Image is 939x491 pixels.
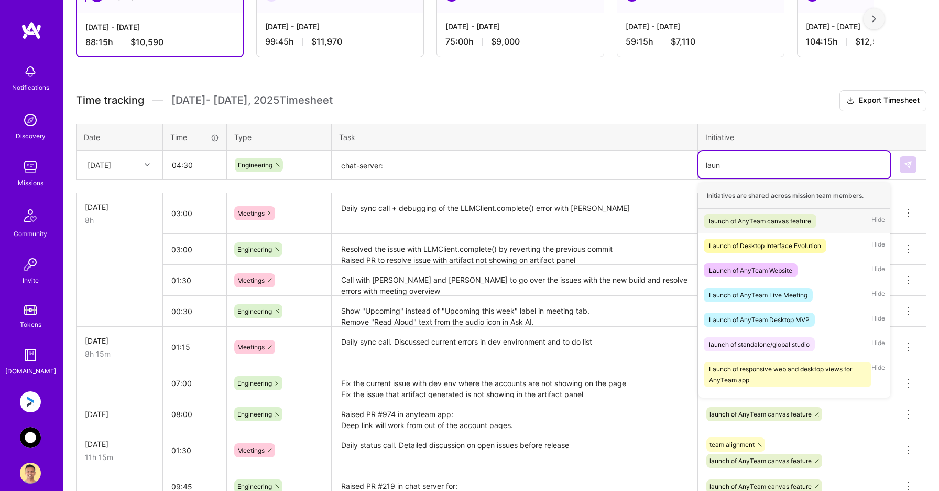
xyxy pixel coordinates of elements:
[20,391,41,412] img: Anguleris: BIMsmart AI MVP
[85,348,154,359] div: 8h 15m
[237,276,265,284] span: Meetings
[445,21,595,32] div: [DATE] - [DATE]
[85,201,154,212] div: [DATE]
[20,156,41,177] img: teamwork
[20,254,41,275] img: Invite
[21,21,42,40] img: logo
[163,151,226,179] input: HH:MM
[163,369,226,397] input: HH:MM
[85,439,154,450] div: [DATE]
[333,400,696,429] textarea: Raised PR #974 in anyteam app: Deep link will work from out of the account pages. Added commits t...
[18,177,43,188] div: Missions
[237,307,272,315] span: Engineering
[709,240,821,251] div: Launch of Desktop Interface Evolution
[14,228,47,239] div: Community
[265,21,415,32] div: [DATE] - [DATE]
[871,288,885,302] span: Hide
[85,37,234,48] div: 88:15 h
[855,36,887,47] span: $12,510
[237,343,265,351] span: Meetings
[698,183,890,209] div: Initiatives are shared across mission team members.
[709,290,807,301] div: Launch of AnyTeam Live Meeting
[88,159,111,170] div: [DATE]
[333,328,696,367] textarea: Daily sync call. Discussed current errors in dev environment and to do list
[237,209,265,217] span: Meetings
[85,335,154,346] div: [DATE]
[163,199,226,227] input: HH:MM
[24,305,37,315] img: tokens
[265,36,415,47] div: 99:45 h
[709,441,755,449] span: team alignment
[626,36,776,47] div: 59:15 h
[333,297,696,326] textarea: Show "Upcoming" instead of "Upcoming this week" label in meeting tab. Remove "Read Aloud" text fr...
[871,337,885,351] span: Hide
[17,391,43,412] a: Anguleris: BIMsmart AI MVP
[171,94,333,107] span: [DATE] - [DATE] , 2025 Timesheet
[839,90,926,111] button: Export Timesheet
[333,235,696,264] textarea: Resolved the issue with LLMClient.complete() by reverting the previous commit Raised PR to resolv...
[871,362,885,387] span: Hide
[709,364,866,386] div: Launch of responsive web and desktop views for AnyTeam app
[163,236,226,263] input: HH:MM
[237,379,272,387] span: Engineering
[5,366,56,377] div: [DOMAIN_NAME]
[227,124,332,150] th: Type
[145,162,150,167] i: icon Chevron
[20,463,41,484] img: User Avatar
[237,410,272,418] span: Engineering
[85,409,154,420] div: [DATE]
[20,345,41,366] img: guide book
[311,36,342,47] span: $11,970
[333,369,696,398] textarea: Fix the current issue with dev env where the accounts are not showing on the page Fix the issue t...
[20,61,41,82] img: bell
[12,82,49,93] div: Notifications
[77,124,163,150] th: Date
[238,161,272,169] span: Engineering
[163,333,226,361] input: HH:MM
[333,266,696,295] textarea: Call with [PERSON_NAME] and [PERSON_NAME] to go over the issues with the new build and resolve er...
[871,263,885,277] span: Hide
[871,239,885,253] span: Hide
[846,95,855,106] i: icon Download
[85,452,154,463] div: 11h 15m
[23,275,39,286] div: Invite
[163,297,226,325] input: HH:MM
[16,131,46,142] div: Discovery
[872,15,876,23] img: right
[333,194,696,233] textarea: Daily sync call + debugging of the LLMClient.complete() error with [PERSON_NAME]
[130,37,163,48] span: $10,590
[709,265,792,276] div: Launch of AnyTeam Website
[170,132,219,143] div: Time
[671,36,695,47] span: $7,110
[491,36,520,47] span: $9,000
[18,203,43,228] img: Community
[20,319,41,330] div: Tokens
[332,124,698,150] th: Task
[709,457,812,465] span: launch of AnyTeam canvas feature
[17,427,43,448] a: AnyTeam: Team for AI-Powered Sales Platform
[20,110,41,131] img: discovery
[871,214,885,228] span: Hide
[871,313,885,327] span: Hide
[709,483,812,490] span: launch of AnyTeam canvas feature
[76,94,144,107] span: Time tracking
[85,215,154,226] div: 8h
[20,427,41,448] img: AnyTeam: Team for AI-Powered Sales Platform
[705,132,883,143] div: Initiative
[709,410,812,418] span: launch of AnyTeam canvas feature
[709,339,810,350] div: launch of standalone/global studio
[333,152,696,179] textarea: chat-server: anyteam-app: Generated PR to show the download button for all versions of the card
[904,161,912,169] img: Submit
[333,431,696,471] textarea: Daily status call. Detailed discussion on open issues before release
[709,216,811,227] div: launch of AnyTeam canvas feature
[163,266,226,294] input: HH:MM
[709,314,810,325] div: Launch of AnyTeam Desktop MVP
[237,245,272,253] span: Engineering
[237,483,272,490] span: Engineering
[163,400,226,428] input: HH:MM
[163,436,226,464] input: HH:MM
[17,463,43,484] a: User Avatar
[445,36,595,47] div: 75:00 h
[85,22,234,33] div: [DATE] - [DATE]
[237,446,265,454] span: Meetings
